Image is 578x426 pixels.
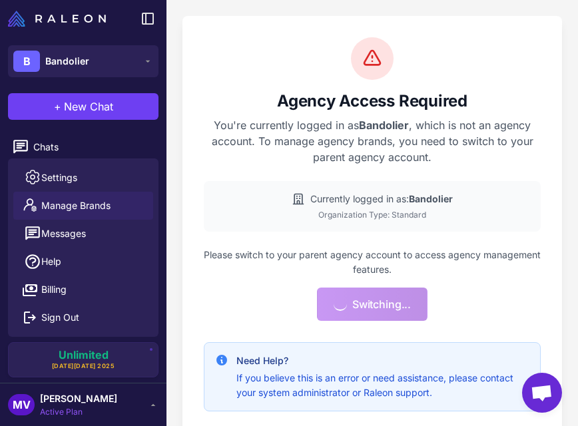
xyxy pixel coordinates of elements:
a: Raleon Logo [8,11,111,27]
span: Currently logged in as: [310,192,453,206]
span: Manage Brands [41,198,111,213]
span: + [54,99,61,114]
div: MV [8,394,35,415]
span: [PERSON_NAME] [40,391,117,406]
button: Switching... [317,288,428,321]
span: Bandolier [45,54,89,69]
div: Organization Type: Standard [214,209,530,221]
img: Raleon Logo [8,11,106,27]
h2: Agency Access Required [204,91,541,112]
a: Help [13,248,153,276]
span: Help [41,254,61,269]
span: Sign Out [41,310,79,325]
span: Active Plan [40,406,117,418]
strong: Bandolier [409,193,453,204]
span: Chats [33,140,150,154]
button: Sign Out [13,304,153,331]
button: Messages [13,220,153,248]
div: Open chat [522,373,562,413]
p: If you believe this is an error or need assistance, please contact your system administrator or R... [236,371,529,400]
div: B [13,51,40,72]
a: Chats [5,133,161,161]
span: Unlimited [59,349,109,360]
span: Settings [41,170,77,185]
strong: Bandolier [359,118,409,132]
button: BBandolier [8,45,158,77]
p: You're currently logged in as , which is not an agency account. To manage agency brands, you need... [204,117,541,165]
span: Messages [41,226,86,241]
button: +New Chat [8,93,158,120]
h4: Need Help? [236,353,529,368]
span: [DATE][DATE] 2025 [52,361,115,371]
span: New Chat [64,99,113,114]
span: Billing [41,282,67,297]
p: Please switch to your parent agency account to access agency management features. [204,248,541,277]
